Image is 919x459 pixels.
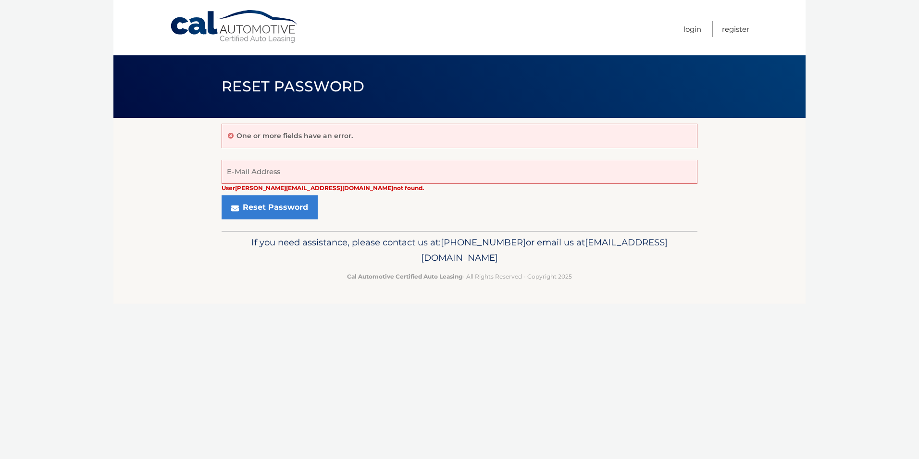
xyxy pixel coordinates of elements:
[441,237,526,248] span: [PHONE_NUMBER]
[222,77,364,95] span: Reset Password
[228,235,691,266] p: If you need assistance, please contact us at: or email us at
[683,21,701,37] a: Login
[236,131,353,140] p: One or more fields have an error.
[222,195,318,219] button: Reset Password
[222,160,697,184] input: E-Mail Address
[222,184,424,191] strong: User [PERSON_NAME][EMAIL_ADDRESS][DOMAIN_NAME] not found.
[722,21,749,37] a: Register
[421,237,668,263] span: [EMAIL_ADDRESS][DOMAIN_NAME]
[347,273,462,280] strong: Cal Automotive Certified Auto Leasing
[170,10,299,44] a: Cal Automotive
[228,271,691,281] p: - All Rights Reserved - Copyright 2025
